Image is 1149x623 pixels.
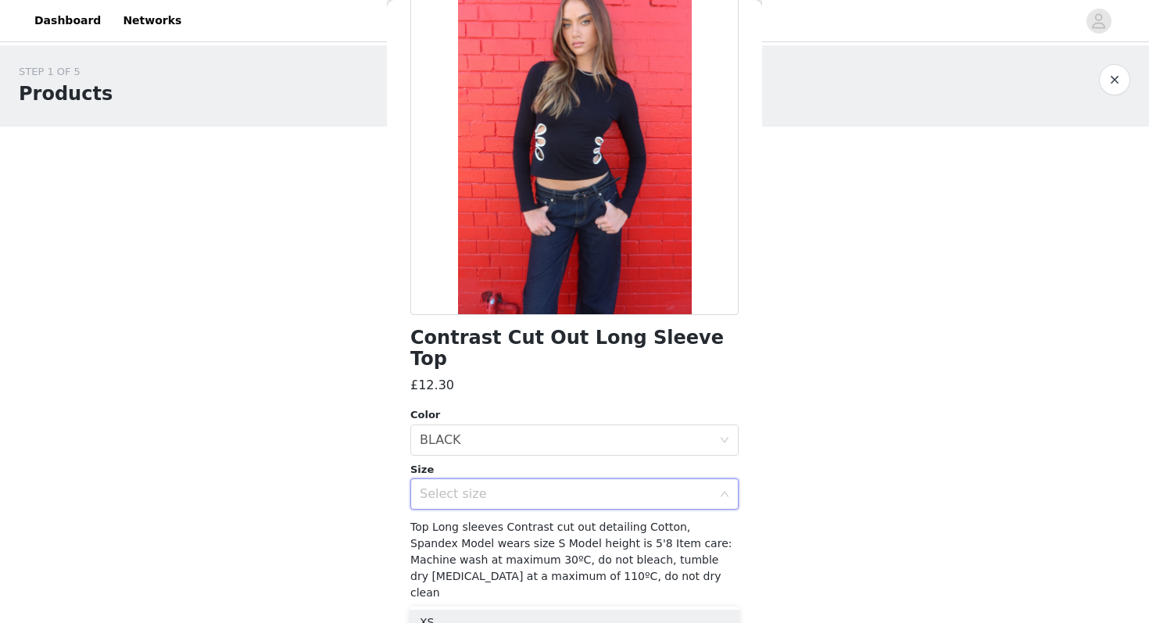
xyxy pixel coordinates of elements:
a: Dashboard [25,3,110,38]
div: Color [410,407,739,423]
span: Top Long sleeves Contrast cut out detailing Cotton, Spandex Model wears size S Model height is 5'... [410,521,732,599]
div: Select size [420,486,712,502]
div: BLACK [420,425,461,455]
i: icon: down [720,489,729,500]
h1: Products [19,80,113,108]
div: Size [410,462,739,478]
div: avatar [1091,9,1106,34]
h1: Contrast Cut Out Long Sleeve Top [410,328,739,370]
h3: £12.30 [410,376,454,395]
a: Networks [113,3,191,38]
div: STEP 1 OF 5 [19,64,113,80]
